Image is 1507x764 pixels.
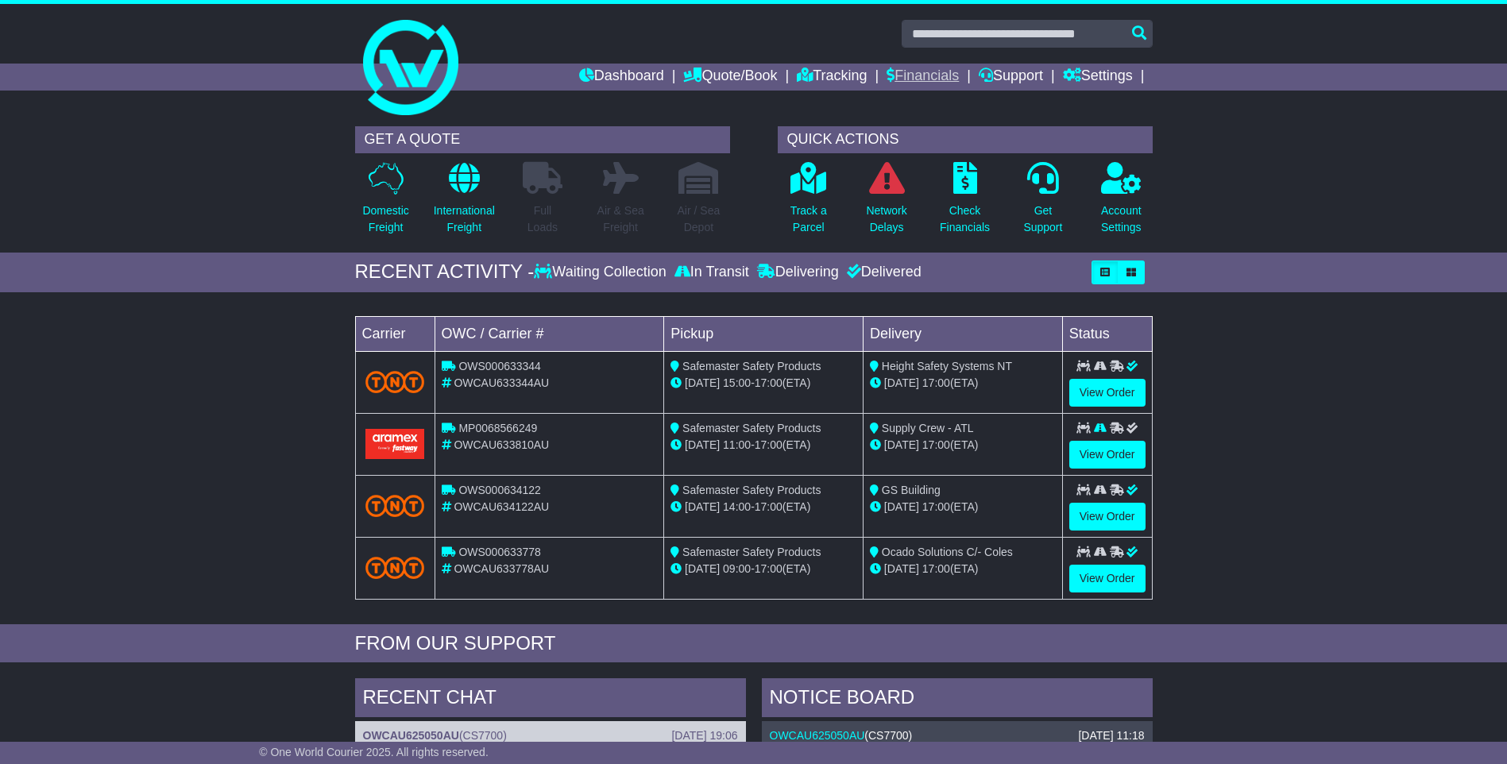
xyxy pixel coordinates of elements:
span: Safemaster Safety Products [682,422,821,434]
span: [DATE] [884,500,919,513]
p: Get Support [1023,203,1062,236]
td: Status [1062,316,1152,351]
img: Aramex.png [365,429,425,458]
div: NOTICE BOARD [762,678,1153,721]
div: Waiting Collection [534,264,670,281]
span: OWCAU633778AU [454,562,549,575]
a: NetworkDelays [865,161,907,245]
span: [DATE] [884,438,919,451]
td: Delivery [863,316,1062,351]
img: TNT_Domestic.png [365,495,425,516]
p: Account Settings [1101,203,1142,236]
div: ( ) [363,729,738,743]
span: OWS000633778 [458,546,541,558]
a: Track aParcel [790,161,828,245]
span: 17:00 [755,562,782,575]
span: Safemaster Safety Products [682,546,821,558]
a: View Order [1069,441,1146,469]
span: CS7700 [463,729,504,742]
a: Dashboard [579,64,664,91]
span: 14:00 [723,500,751,513]
p: Network Delays [866,203,906,236]
div: QUICK ACTIONS [778,126,1153,153]
div: - (ETA) [670,437,856,453]
span: Height Safety Systems NT [882,360,1012,372]
span: MP0068566249 [458,422,537,434]
span: Supply Crew - ATL [882,422,974,434]
span: [DATE] [685,562,720,575]
a: InternationalFreight [433,161,496,245]
span: GS Building [882,484,941,496]
span: [DATE] [685,376,720,389]
div: - (ETA) [670,375,856,392]
div: In Transit [670,264,753,281]
span: 17:00 [755,438,782,451]
div: Delivered [843,264,922,281]
span: OWCAU633810AU [454,438,549,451]
span: 09:00 [723,562,751,575]
img: TNT_Domestic.png [365,557,425,578]
span: CS7700 [868,729,909,742]
a: View Order [1069,565,1146,592]
p: Check Financials [940,203,990,236]
td: Carrier [355,316,435,351]
span: Ocado Solutions C/- Coles [882,546,1013,558]
span: OWCAU634122AU [454,500,549,513]
a: OWCAU625050AU [363,729,459,742]
div: (ETA) [870,561,1056,577]
span: [DATE] [884,562,919,575]
span: OWCAU633344AU [454,376,549,389]
span: [DATE] [685,500,720,513]
p: Track a Parcel [790,203,827,236]
span: 17:00 [922,562,950,575]
span: OWS000633344 [458,360,541,372]
a: View Order [1069,503,1146,531]
span: [DATE] [685,438,720,451]
p: International Freight [434,203,495,236]
a: CheckFinancials [939,161,991,245]
p: Domestic Freight [362,203,408,236]
a: View Order [1069,379,1146,407]
a: Support [979,64,1043,91]
span: 17:00 [755,376,782,389]
span: 17:00 [922,500,950,513]
div: (ETA) [870,437,1056,453]
a: DomesticFreight [361,161,409,245]
p: Air / Sea Depot [678,203,721,236]
p: Full Loads [523,203,562,236]
a: AccountSettings [1100,161,1142,245]
span: 17:00 [922,376,950,389]
div: (ETA) [870,499,1056,515]
span: Safemaster Safety Products [682,360,821,372]
div: - (ETA) [670,499,856,515]
div: [DATE] 19:06 [671,729,737,743]
div: GET A QUOTE [355,126,730,153]
div: RECENT CHAT [355,678,746,721]
div: FROM OUR SUPPORT [355,632,1153,655]
span: OWS000634122 [458,484,541,496]
span: Safemaster Safety Products [682,484,821,496]
a: Tracking [797,64,867,91]
div: (ETA) [870,375,1056,392]
a: Settings [1063,64,1133,91]
div: [DATE] 11:18 [1078,729,1144,743]
a: GetSupport [1022,161,1063,245]
div: - (ETA) [670,561,856,577]
div: RECENT ACTIVITY - [355,260,535,284]
td: Pickup [664,316,864,351]
span: 15:00 [723,376,751,389]
span: 11:00 [723,438,751,451]
a: Financials [887,64,959,91]
span: 17:00 [755,500,782,513]
span: 17:00 [922,438,950,451]
div: ( ) [770,729,1145,743]
span: [DATE] [884,376,919,389]
p: Air & Sea Freight [597,203,644,236]
div: Delivering [753,264,843,281]
a: OWCAU625050AU [770,729,865,742]
a: Quote/Book [683,64,777,91]
span: © One World Courier 2025. All rights reserved. [259,746,489,758]
img: TNT_Domestic.png [365,371,425,392]
td: OWC / Carrier # [435,316,664,351]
